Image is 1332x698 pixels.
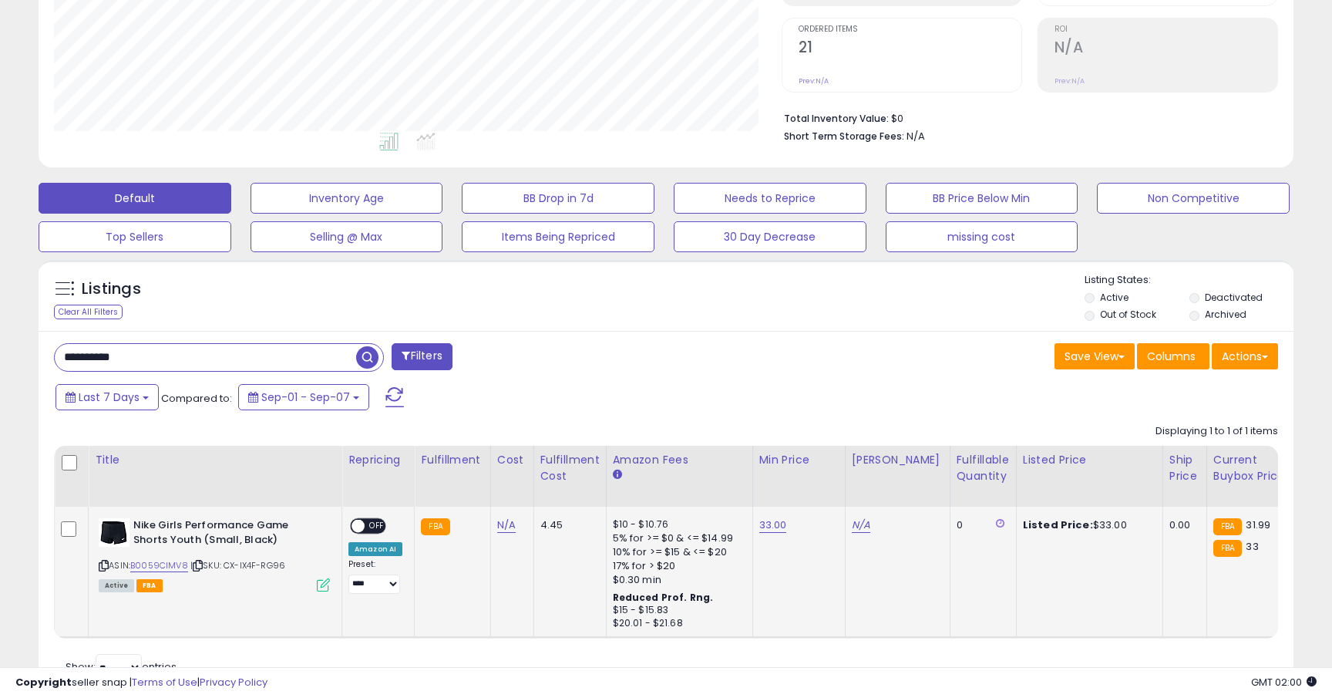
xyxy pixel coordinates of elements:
[674,221,866,252] button: 30 Day Decrease
[886,183,1078,214] button: BB Price Below Min
[1137,343,1209,369] button: Columns
[251,183,443,214] button: Inventory Age
[540,518,594,532] div: 4.45
[1213,452,1293,484] div: Current Buybox Price
[15,676,267,690] div: seller snap | |
[613,591,714,604] b: Reduced Prof. Rng.
[99,579,134,592] span: All listings currently available for purchase on Amazon
[1246,539,1258,554] span: 33
[1147,349,1196,364] span: Columns
[462,183,654,214] button: BB Drop in 7d
[799,25,1021,34] span: Ordered Items
[1023,452,1156,468] div: Listed Price
[957,518,1004,532] div: 0
[1169,452,1200,484] div: Ship Price
[540,452,600,484] div: Fulfillment Cost
[613,559,741,573] div: 17% for > $20
[784,130,904,143] b: Short Term Storage Fees:
[957,452,1010,484] div: Fulfillable Quantity
[784,112,889,125] b: Total Inventory Value:
[759,518,787,533] a: 33.00
[1054,343,1135,369] button: Save View
[348,452,408,468] div: Repricing
[66,659,177,674] span: Show: entries
[613,531,741,545] div: 5% for >= $0 & <= $14.99
[799,39,1021,59] h2: 21
[1097,183,1290,214] button: Non Competitive
[421,518,449,535] small: FBA
[497,518,516,533] a: N/A
[852,452,943,468] div: [PERSON_NAME]
[251,221,443,252] button: Selling @ Max
[190,559,285,572] span: | SKU: CX-IX4F-RG96
[1213,540,1242,557] small: FBA
[130,559,188,572] a: B0059CIMV8
[365,520,389,533] span: OFF
[39,183,231,214] button: Default
[613,604,741,617] div: $15 - $15.83
[613,468,622,482] small: Amazon Fees.
[613,573,741,587] div: $0.30 min
[261,389,350,405] span: Sep-01 - Sep-07
[348,559,402,594] div: Preset:
[82,278,141,300] h5: Listings
[1054,25,1277,34] span: ROI
[421,452,483,468] div: Fulfillment
[79,389,140,405] span: Last 7 Days
[1085,273,1293,288] p: Listing States:
[55,384,159,410] button: Last 7 Days
[1246,518,1270,532] span: 31.99
[132,675,197,690] a: Terms of Use
[95,452,335,468] div: Title
[1205,308,1246,321] label: Archived
[784,108,1266,126] li: $0
[348,542,402,556] div: Amazon AI
[852,518,870,533] a: N/A
[200,675,267,690] a: Privacy Policy
[613,518,741,531] div: $10 - $10.76
[1100,308,1156,321] label: Out of Stock
[759,452,839,468] div: Min Price
[613,545,741,559] div: 10% for >= $15 & <= $20
[1054,76,1085,86] small: Prev: N/A
[392,343,452,370] button: Filters
[497,452,527,468] div: Cost
[799,76,829,86] small: Prev: N/A
[613,452,746,468] div: Amazon Fees
[238,384,369,410] button: Sep-01 - Sep-07
[99,518,129,547] img: 31lcWO21ZeL._SL40_.jpg
[906,129,925,143] span: N/A
[15,675,72,690] strong: Copyright
[1155,424,1278,439] div: Displaying 1 to 1 of 1 items
[1169,518,1195,532] div: 0.00
[674,183,866,214] button: Needs to Reprice
[1212,343,1278,369] button: Actions
[39,221,231,252] button: Top Sellers
[99,518,330,590] div: ASIN:
[462,221,654,252] button: Items Being Repriced
[1054,39,1277,59] h2: N/A
[54,305,123,319] div: Clear All Filters
[1213,518,1242,535] small: FBA
[133,518,321,551] b: Nike Girls Performance Game Shorts Youth (Small, Black)
[886,221,1078,252] button: missing cost
[161,391,232,406] span: Compared to:
[1023,518,1093,532] b: Listed Price:
[1251,675,1317,690] span: 2025-09-15 02:00 GMT
[136,579,163,592] span: FBA
[1205,291,1263,304] label: Deactivated
[1100,291,1128,304] label: Active
[1023,518,1151,532] div: $33.00
[613,617,741,630] div: $20.01 - $21.68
